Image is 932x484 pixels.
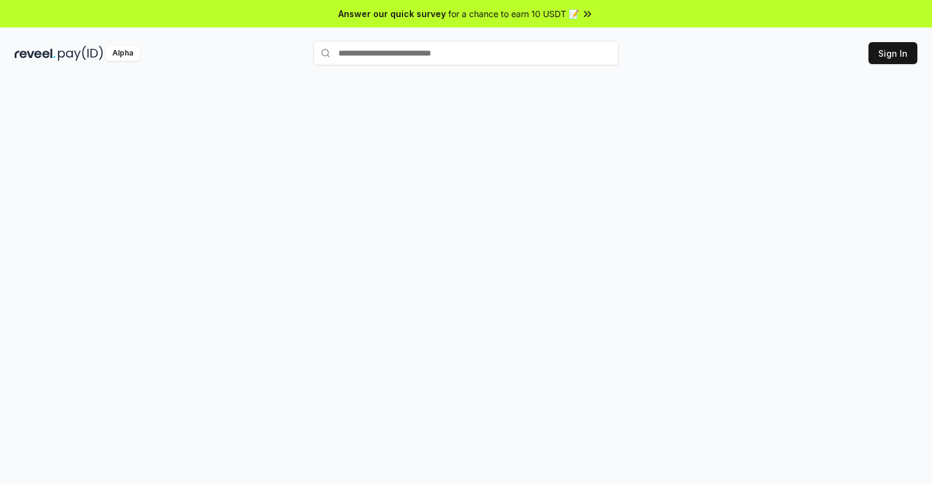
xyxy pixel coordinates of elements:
[448,7,579,20] span: for a chance to earn 10 USDT 📝
[338,7,446,20] span: Answer our quick survey
[58,46,103,61] img: pay_id
[106,46,140,61] div: Alpha
[868,42,917,64] button: Sign In
[15,46,56,61] img: reveel_dark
